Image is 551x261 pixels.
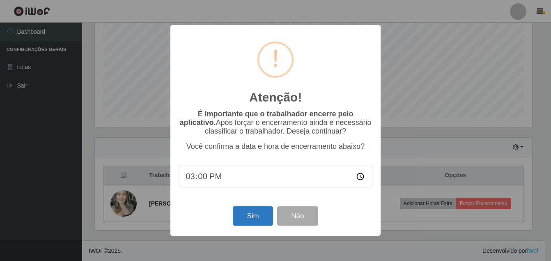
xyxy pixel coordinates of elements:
b: É importante que o trabalhador encerre pelo aplicativo. [179,110,353,127]
p: Você confirma a data e hora de encerramento abaixo? [179,142,372,151]
button: Não [277,206,318,226]
button: Sim [233,206,273,226]
p: Após forçar o encerramento ainda é necessário classificar o trabalhador. Deseja continuar? [179,110,372,136]
h2: Atenção! [249,90,302,105]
